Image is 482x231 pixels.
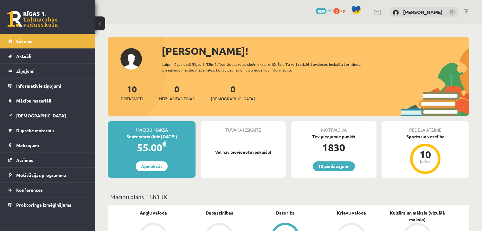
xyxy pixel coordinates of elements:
span: Neizlasītās ziņas [159,96,195,102]
div: Mācību maksa [108,121,196,133]
a: Proktoringa izmēģinājums [8,197,87,212]
span: Atzīmes [16,157,33,163]
span: 1830 [316,8,326,14]
p: Vēl nav pievienotu ieskaišu! [204,149,283,155]
span: [DEMOGRAPHIC_DATA] [16,113,66,118]
span: xp [341,8,345,13]
span: Mācību materiāli [16,98,51,103]
a: Informatīvie ziņojumi [8,78,87,93]
div: Motivācija [291,121,376,133]
div: Sports un veselība [382,133,469,140]
span: Priekšmeti [121,96,143,102]
div: 1830 [291,140,376,155]
a: Apmaksāt [136,161,168,171]
a: Rīgas 1. Tālmācības vidusskola [7,11,58,27]
span: [DEMOGRAPHIC_DATA] [211,96,255,102]
legend: Ziņojumi [16,64,87,78]
a: Kultūra un māksla (vizuālā māksla) [384,209,450,223]
a: Maksājumi [8,138,87,153]
div: 55.00 [108,140,196,155]
div: Tuvākā ieskaite [201,121,286,133]
a: 1830 mP [316,8,332,13]
a: Konferences [8,183,87,197]
a: Digitālie materiāli [8,123,87,138]
span: Proktoringa izmēģinājums [16,202,71,208]
div: Tev pieejamie punkti [291,133,376,140]
img: Adriana Skurbe [393,9,399,16]
span: Sākums [16,38,32,44]
a: 0Neizlasītās ziņas [159,83,195,102]
a: Sākums [8,34,87,48]
div: [PERSON_NAME]! [162,43,469,59]
a: Aktuāli [8,49,87,63]
a: [PERSON_NAME] [403,9,443,15]
div: 10 [416,149,435,159]
a: Atzīmes [8,153,87,167]
a: Dabaszinības [206,209,233,216]
a: Mācību materiāli [8,93,87,108]
span: 0 [333,8,340,14]
span: € [162,139,166,148]
legend: Informatīvie ziņojumi [16,78,87,93]
a: Angļu valoda [140,209,167,216]
a: Datorika [276,209,295,216]
p: Mācību plāns 11.b3 JK [110,192,467,201]
a: Krievu valoda [337,209,366,216]
legend: Maksājumi [16,138,87,153]
div: Laipni lūgts savā Rīgas 1. Tālmācības vidusskolas skolnieka profilā. Šeit Tu vari redzēt tuvojošo... [162,61,379,73]
span: Digitālie materiāli [16,128,54,133]
a: 10 piedāvājumi [313,161,355,171]
a: 0 xp [333,8,348,13]
a: 0[DEMOGRAPHIC_DATA] [211,83,255,102]
a: Motivācijas programma [8,168,87,182]
div: Pēdējā atzīme [382,121,469,133]
span: Motivācijas programma [16,172,66,178]
span: mP [327,8,332,13]
a: [DEMOGRAPHIC_DATA] [8,108,87,123]
a: 10Priekšmeti [121,83,143,102]
a: Sports un veselība 10 balles [382,133,469,175]
div: balles [416,159,435,163]
span: Aktuāli [16,53,31,59]
span: Konferences [16,187,43,193]
div: Septembris (līdz [DATE]) [108,133,196,140]
a: Ziņojumi [8,64,87,78]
